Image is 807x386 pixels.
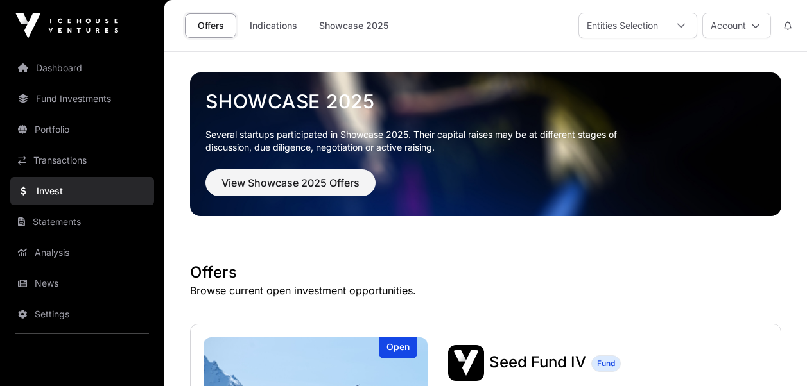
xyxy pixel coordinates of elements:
p: Several startups participated in Showcase 2025. Their capital raises may be at different stages o... [205,128,637,154]
iframe: Chat Widget [743,324,807,386]
h1: Offers [190,262,781,283]
a: Fund Investments [10,85,154,113]
span: Fund [597,358,615,369]
img: Showcase 2025 [190,72,781,216]
img: Seed Fund IV [448,345,484,381]
div: Open [379,337,417,358]
button: Account [702,13,771,38]
a: Portfolio [10,115,154,144]
p: Browse current open investment opportunities. [190,283,781,298]
a: Dashboard [10,54,154,82]
div: Entities Selection [579,13,666,38]
a: Seed Fund IV [489,355,586,371]
a: View Showcase 2025 Offers [205,182,376,195]
span: Seed Fund IV [489,353,586,371]
a: Settings [10,300,154,328]
a: Showcase 2025 [205,90,766,113]
a: Statements [10,208,154,236]
img: Icehouse Ventures Logo [15,13,118,38]
a: Showcase 2025 [311,13,397,38]
a: Invest [10,177,154,205]
a: Analysis [10,239,154,267]
a: News [10,269,154,298]
a: Indications [241,13,306,38]
button: View Showcase 2025 Offers [205,169,376,196]
a: Transactions [10,146,154,174]
a: Offers [185,13,236,38]
span: View Showcase 2025 Offers [221,175,360,190]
